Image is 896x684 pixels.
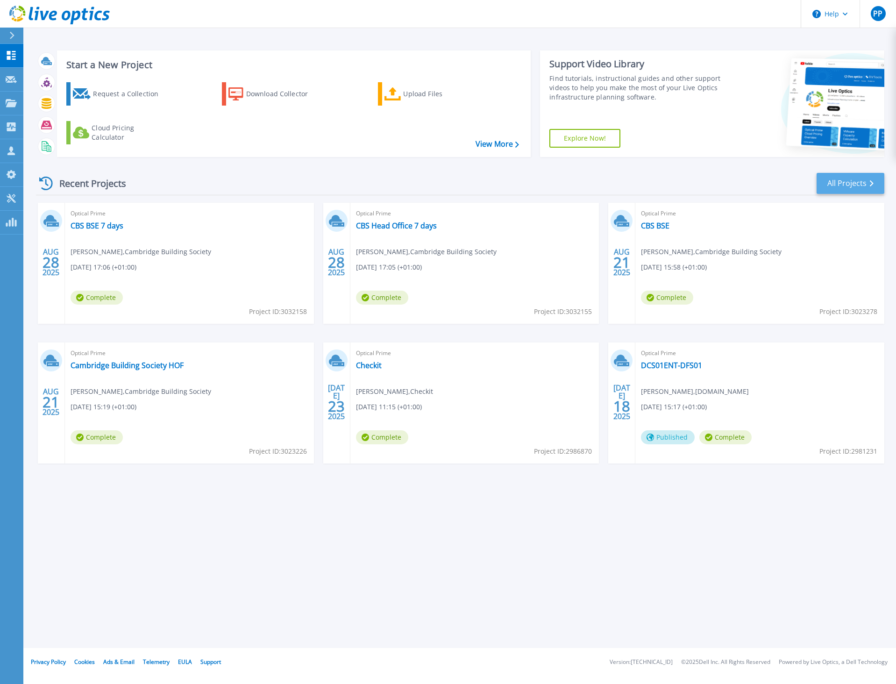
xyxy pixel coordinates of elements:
span: [DATE] 15:19 (+01:00) [71,402,136,412]
span: Complete [699,430,752,444]
span: [DATE] 15:17 (+01:00) [641,402,707,412]
span: Project ID: 3032158 [249,306,307,317]
div: Find tutorials, instructional guides and other support videos to help you make the most of your L... [549,74,725,102]
div: Cloud Pricing Calculator [92,123,166,142]
a: DCS01ENT-DFS01 [641,361,702,370]
div: [DATE] 2025 [327,385,345,419]
span: [DATE] 17:06 (+01:00) [71,262,136,272]
span: Optical Prime [71,348,308,358]
span: Complete [356,291,408,305]
span: Project ID: 2986870 [534,446,592,456]
span: Complete [641,291,693,305]
span: Optical Prime [71,208,308,219]
span: 21 [43,398,59,406]
a: View More [476,140,519,149]
div: AUG 2025 [327,245,345,279]
span: Published [641,430,695,444]
span: Project ID: 3023278 [819,306,877,317]
span: Optical Prime [356,208,594,219]
span: Project ID: 3023226 [249,446,307,456]
span: Optical Prime [641,348,879,358]
span: [PERSON_NAME] , Cambridge Building Society [71,247,211,257]
a: CBS BSE 7 days [71,221,123,230]
span: [DATE] 17:05 (+01:00) [356,262,422,272]
span: [DATE] 11:15 (+01:00) [356,402,422,412]
div: AUG 2025 [42,245,60,279]
a: Ads & Email [103,658,135,666]
a: Checkit [356,361,382,370]
div: [DATE] 2025 [613,385,631,419]
a: Privacy Policy [31,658,66,666]
span: [PERSON_NAME] , Cambridge Building Society [641,247,782,257]
div: Request a Collection [93,85,168,103]
span: [PERSON_NAME] , Cambridge Building Society [356,247,497,257]
a: EULA [178,658,192,666]
a: Support [200,658,221,666]
span: [PERSON_NAME] , [DOMAIN_NAME] [641,386,749,397]
a: Cloud Pricing Calculator [66,121,171,144]
div: Support Video Library [549,58,725,70]
span: Optical Prime [356,348,594,358]
span: [DATE] 15:58 (+01:00) [641,262,707,272]
div: Upload Files [403,85,478,103]
a: Cambridge Building Society HOF [71,361,184,370]
span: [PERSON_NAME] , Cambridge Building Society [71,386,211,397]
a: CBS Head Office 7 days [356,221,437,230]
div: Recent Projects [36,172,139,195]
span: Complete [356,430,408,444]
li: Version: [TECHNICAL_ID] [610,659,673,665]
a: Explore Now! [549,129,620,148]
h3: Start a New Project [66,60,519,70]
a: Telemetry [143,658,170,666]
span: 28 [328,258,345,266]
a: All Projects [817,173,884,194]
div: Download Collector [246,85,321,103]
a: Cookies [74,658,95,666]
a: Download Collector [222,82,326,106]
a: Request a Collection [66,82,171,106]
span: 28 [43,258,59,266]
span: 18 [613,402,630,410]
span: [PERSON_NAME] , Checkit [356,386,433,397]
li: Powered by Live Optics, a Dell Technology [779,659,888,665]
div: AUG 2025 [613,245,631,279]
div: AUG 2025 [42,385,60,419]
span: Project ID: 2981231 [819,446,877,456]
a: CBS BSE [641,221,669,230]
span: Optical Prime [641,208,879,219]
a: Upload Files [378,82,482,106]
span: Complete [71,291,123,305]
span: 21 [613,258,630,266]
span: 23 [328,402,345,410]
span: PP [873,10,882,17]
li: © 2025 Dell Inc. All Rights Reserved [681,659,770,665]
span: Project ID: 3032155 [534,306,592,317]
span: Complete [71,430,123,444]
